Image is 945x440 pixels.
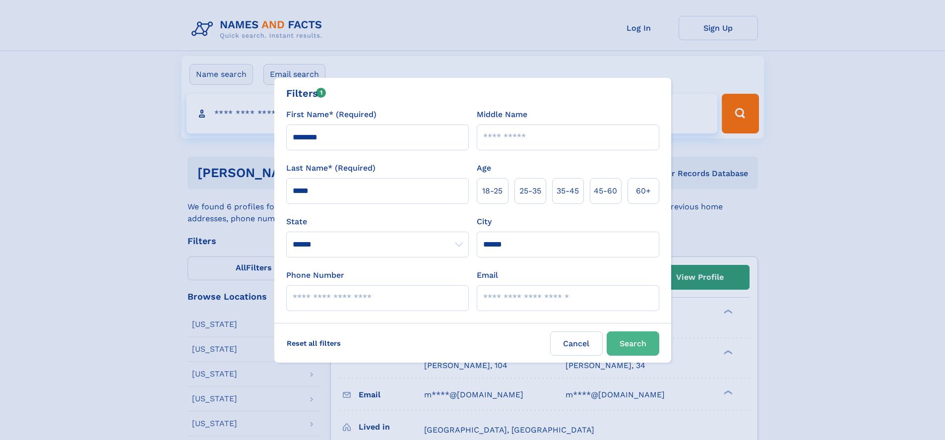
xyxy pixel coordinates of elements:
[286,216,469,228] label: State
[286,162,376,174] label: Last Name* (Required)
[607,331,659,356] button: Search
[477,269,498,281] label: Email
[550,331,603,356] label: Cancel
[477,109,527,121] label: Middle Name
[477,162,491,174] label: Age
[286,269,344,281] label: Phone Number
[594,185,617,197] span: 45‑60
[286,86,326,101] div: Filters
[636,185,651,197] span: 60+
[280,331,347,355] label: Reset all filters
[477,216,492,228] label: City
[519,185,541,197] span: 25‑35
[482,185,503,197] span: 18‑25
[286,109,377,121] label: First Name* (Required)
[557,185,579,197] span: 35‑45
